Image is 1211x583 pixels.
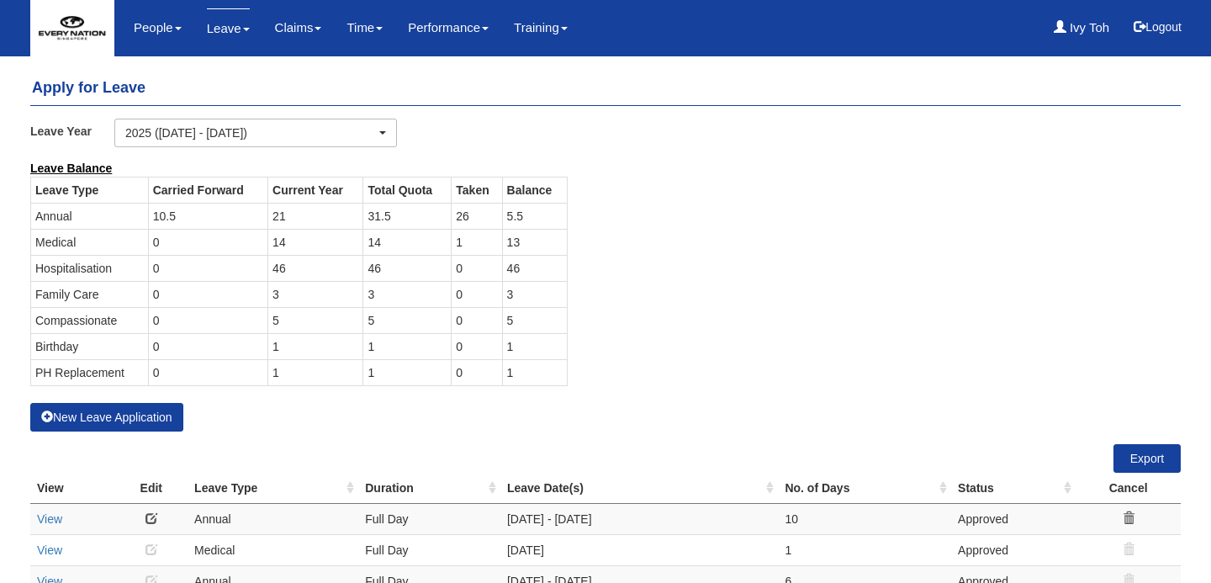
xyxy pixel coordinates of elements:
td: 0 [148,307,267,333]
td: Approved [951,534,1076,565]
td: 0 [452,307,502,333]
td: 3 [363,281,452,307]
a: Ivy Toh [1054,8,1109,47]
td: 26 [452,203,502,229]
th: No. of Days : activate to sort column ascending [778,473,951,504]
a: People [134,8,182,47]
td: Family Care [31,281,149,307]
td: 46 [268,255,363,281]
div: 2025 ([DATE] - [DATE]) [125,125,376,141]
a: Performance [408,8,489,47]
td: 0 [148,333,267,359]
td: PH Replacement [31,359,149,385]
th: Edit [115,473,188,504]
td: Full Day [358,534,500,565]
th: Balance [502,177,567,203]
td: 10 [778,503,951,534]
td: 5 [502,307,567,333]
td: 31.5 [363,203,452,229]
td: [DATE] - [DATE] [500,503,779,534]
td: 13 [502,229,567,255]
td: Medical [31,229,149,255]
td: 1 [502,333,567,359]
a: View [37,512,62,526]
th: Leave Type : activate to sort column ascending [188,473,358,504]
td: 0 [452,333,502,359]
td: 1 [452,229,502,255]
a: View [37,543,62,557]
button: 2025 ([DATE] - [DATE]) [114,119,397,147]
td: Hospitalisation [31,255,149,281]
a: Leave [207,8,250,48]
td: 3 [268,281,363,307]
td: 5 [363,307,452,333]
th: Status : activate to sort column ascending [951,473,1076,504]
th: Carried Forward [148,177,267,203]
td: 14 [363,229,452,255]
td: 46 [502,255,567,281]
td: 1 [778,534,951,565]
button: Logout [1122,7,1193,47]
td: 1 [268,359,363,385]
td: 5.5 [502,203,567,229]
td: 10.5 [148,203,267,229]
td: 1 [502,359,567,385]
td: 0 [452,359,502,385]
th: Taken [452,177,502,203]
th: Current Year [268,177,363,203]
a: Export [1113,444,1181,473]
td: 1 [363,359,452,385]
button: New Leave Application [30,403,183,432]
th: Leave Date(s) : activate to sort column ascending [500,473,779,504]
td: 0 [148,359,267,385]
th: View [30,473,115,504]
th: Duration : activate to sort column ascending [358,473,500,504]
td: Compassionate [31,307,149,333]
label: Leave Year [30,119,114,143]
td: 0 [148,281,267,307]
a: Claims [275,8,322,47]
td: Medical [188,534,358,565]
td: 1 [268,333,363,359]
td: [DATE] [500,534,779,565]
th: Cancel [1076,473,1181,504]
td: 3 [502,281,567,307]
td: Full Day [358,503,500,534]
h4: Apply for Leave [30,72,1181,106]
td: 1 [363,333,452,359]
a: Time [346,8,383,47]
td: Approved [951,503,1076,534]
td: Annual [31,203,149,229]
td: Birthday [31,333,149,359]
td: 0 [452,255,502,281]
td: 0 [148,255,267,281]
td: 14 [268,229,363,255]
td: Annual [188,503,358,534]
td: 21 [268,203,363,229]
td: 5 [268,307,363,333]
th: Leave Type [31,177,149,203]
a: Training [514,8,568,47]
b: Leave Balance [30,162,112,175]
td: 0 [148,229,267,255]
td: 46 [363,255,452,281]
th: Total Quota [363,177,452,203]
td: 0 [452,281,502,307]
